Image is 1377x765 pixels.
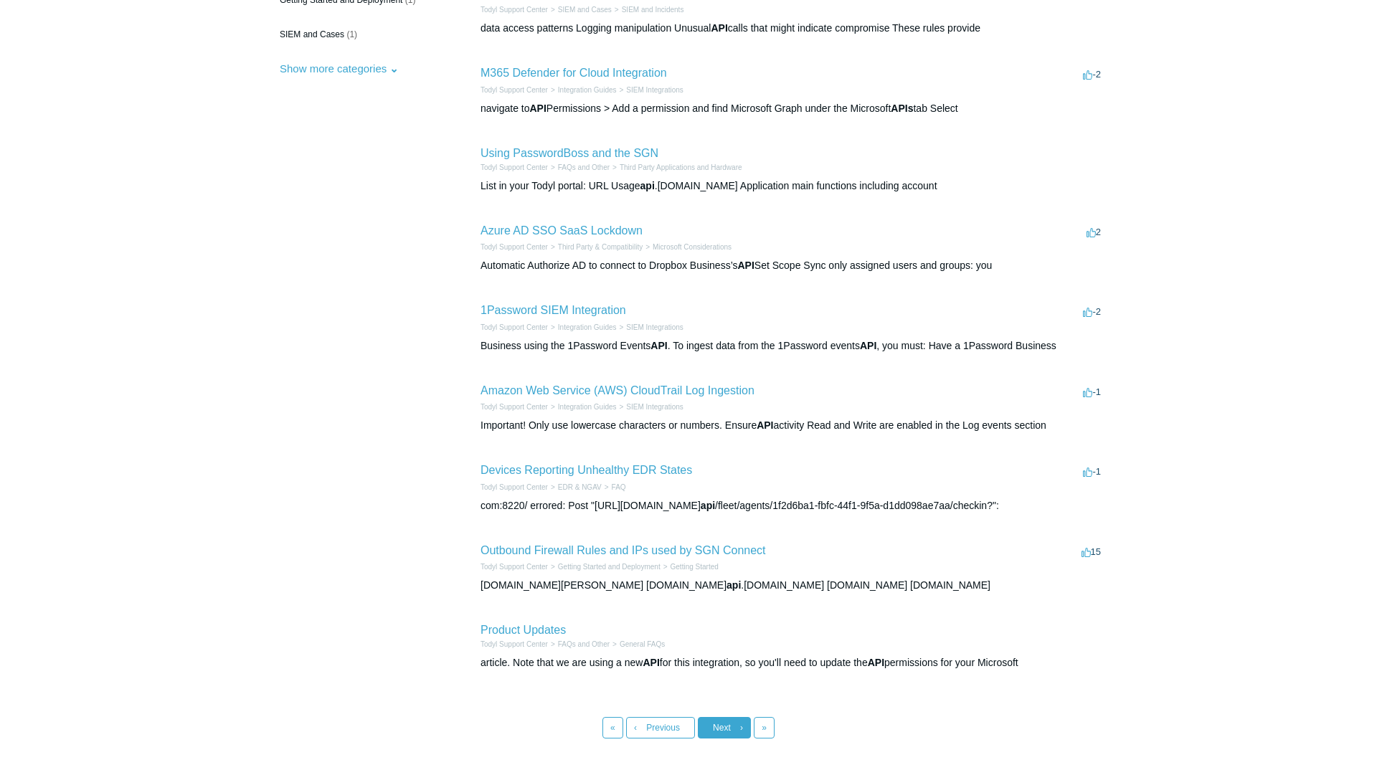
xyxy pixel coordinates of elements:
a: Todyl Support Center [481,6,548,14]
a: Todyl Support Center [481,483,548,491]
li: Todyl Support Center [481,4,548,15]
a: Third Party Applications and Hardware [620,163,742,171]
a: FAQ [612,483,626,491]
em: API [860,340,876,351]
li: SIEM Integrations [617,401,683,412]
em: api [727,579,741,591]
span: Previous [646,723,680,733]
a: SIEM Integrations [626,86,683,94]
span: ‹ [634,723,637,733]
div: com:8220/ errored: Post "[URL][DOMAIN_NAME] /fleet/agents/1f2d6ba1-fbfc-44f1-9f5a-d1dd098ae7aa/ch... [481,498,1104,513]
em: API [757,419,773,431]
li: Integration Guides [548,322,617,333]
a: Getting Started and Deployment [558,563,661,571]
a: SIEM Integrations [626,323,683,331]
span: » [762,723,767,733]
a: Third Party & Compatibility [558,243,643,251]
li: Getting Started [661,561,719,572]
a: Todyl Support Center [481,563,548,571]
a: Todyl Support Center [481,403,548,411]
li: FAQs and Other [548,639,610,650]
a: Azure AD SSO SaaS Lockdown [481,224,643,237]
em: APIs [891,103,913,114]
div: article. Note that we are using a new for this integration, so you'll need to update the permissi... [481,655,1104,670]
a: FAQs and Other [558,163,610,171]
li: Getting Started and Deployment [548,561,661,572]
a: Getting Started [671,563,719,571]
span: 15 [1082,546,1101,557]
a: SIEM and Cases [558,6,612,14]
a: Todyl Support Center [481,163,548,171]
li: Todyl Support Center [481,482,548,493]
a: Integration Guides [558,403,617,411]
a: Product Updates [481,624,566,636]
a: SIEM Integrations [626,403,683,411]
em: API [650,340,667,351]
a: Todyl Support Center [481,243,548,251]
div: Automatic Authorize AD to connect to Dropbox Business’s Set Scope Sync only assigned users and gr... [481,258,1104,273]
em: api [701,500,715,511]
div: [DOMAIN_NAME][PERSON_NAME] [DOMAIN_NAME] .[DOMAIN_NAME] [DOMAIN_NAME] [DOMAIN_NAME] [481,578,1104,593]
div: List in your Todyl portal: URL Usage .[DOMAIN_NAME] Application main functions including account [481,179,1104,194]
a: Integration Guides [558,86,617,94]
li: Integration Guides [548,85,617,95]
span: -2 [1083,69,1101,80]
li: Third Party & Compatibility [548,242,643,252]
em: API [738,260,754,271]
div: Business using the 1Password Events . To ingest data from the 1Password events , you must: Have a... [481,338,1104,353]
a: Todyl Support Center [481,323,548,331]
a: SIEM and Incidents [622,6,684,14]
li: Todyl Support Center [481,322,548,333]
a: EDR & NGAV [558,483,602,491]
a: General FAQs [620,640,665,648]
a: Integration Guides [558,323,617,331]
a: Todyl Support Center [481,86,548,94]
em: API [530,103,546,114]
a: Using PasswordBoss and the SGN [481,147,658,159]
div: data access patterns Logging manipulation Unusual calls that might indicate compromise These rule... [481,21,1104,36]
div: navigate to Permissions > Add a permission and find Microsoft Graph under the Microsoft tab Select [481,101,1104,116]
li: Integration Guides [548,401,617,412]
span: -1 [1083,466,1101,477]
a: FAQs and Other [558,640,610,648]
em: API [868,657,884,668]
span: › [740,723,743,733]
li: SIEM and Cases [548,4,612,15]
li: Todyl Support Center [481,561,548,572]
span: « [610,723,615,733]
a: Devices Reporting Unhealthy EDR States [481,464,692,476]
span: 2 [1087,227,1101,237]
li: SIEM Integrations [617,85,683,95]
a: Microsoft Considerations [653,243,732,251]
span: SIEM and Cases [280,29,344,39]
a: 1Password SIEM Integration [481,304,626,316]
li: EDR & NGAV [548,482,602,493]
li: Third Party Applications and Hardware [610,162,742,173]
span: Next [713,723,731,733]
span: (1) [346,29,357,39]
em: api [640,180,655,191]
a: SIEM and Cases (1) [273,21,439,48]
a: Previous [626,717,695,738]
li: Todyl Support Center [481,242,548,252]
li: Todyl Support Center [481,162,548,173]
li: FAQ [602,482,626,493]
a: Amazon Web Service (AWS) CloudTrail Log Ingestion [481,384,754,396]
a: Todyl Support Center [481,640,548,648]
li: General FAQs [610,639,665,650]
div: Important! Only use lowercase characters or numbers. Ensure activity Read and Write are enabled i... [481,418,1104,433]
span: -2 [1083,306,1101,317]
li: Todyl Support Center [481,639,548,650]
em: API [711,22,727,34]
li: SIEM Integrations [617,322,683,333]
a: Next [698,717,751,738]
em: API [643,657,659,668]
button: Show more categories [273,55,406,82]
li: Microsoft Considerations [643,242,732,252]
li: Todyl Support Center [481,401,548,412]
span: -1 [1083,386,1101,397]
a: M365 Defender for Cloud Integration [481,67,667,79]
li: SIEM and Incidents [612,4,684,15]
a: Outbound Firewall Rules and IPs used by SGN Connect [481,544,766,556]
li: FAQs and Other [548,162,610,173]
